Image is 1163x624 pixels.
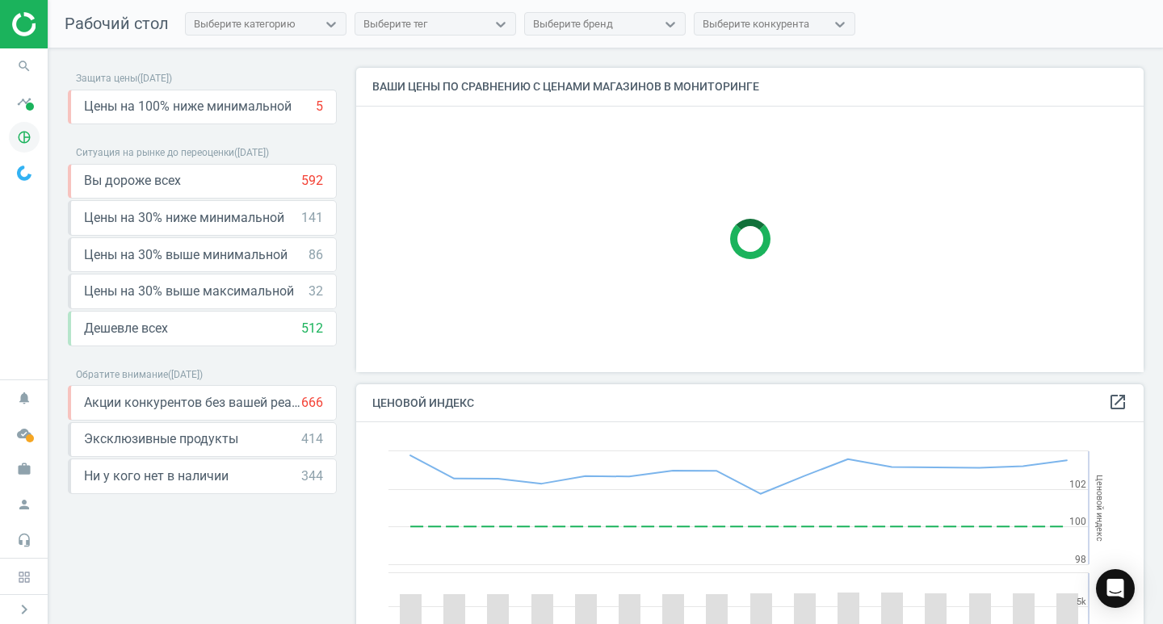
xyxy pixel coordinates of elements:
[9,418,40,449] i: cloud_done
[65,14,169,33] span: Рабочий стол
[1094,475,1105,542] tspan: Ценовой индекс
[309,283,323,300] div: 32
[9,489,40,520] i: person
[1075,554,1086,565] text: 98
[194,17,296,31] div: Выберите категорию
[1096,569,1135,608] div: Open Intercom Messenger
[703,17,809,31] div: Выберите конкурента
[76,369,168,380] span: Обратите внимание
[84,246,288,264] span: Цены на 30% выше минимальной
[84,320,168,337] span: Дешевле всех
[137,73,172,84] span: ( [DATE] )
[168,369,203,380] span: ( [DATE] )
[356,384,1144,422] h4: Ценовой индекс
[84,467,229,485] span: Ни у кого нет в наличии
[9,454,40,484] i: work
[84,172,181,190] span: Вы дороже всех
[84,209,284,227] span: Цены на 30% ниже минимальной
[301,430,323,448] div: 414
[9,122,40,153] i: pie_chart_outlined
[309,246,323,264] div: 86
[1108,392,1127,413] a: open_in_new
[9,51,40,82] i: search
[301,209,323,227] div: 141
[84,98,292,115] span: Цены на 100% ниже минимальной
[9,86,40,117] i: timeline
[356,68,1144,106] h4: Ваши цены по сравнению с ценами магазинов в мониторинге
[9,383,40,413] i: notifications
[1069,479,1086,490] text: 102
[84,430,238,448] span: Эксклюзивные продукты
[301,172,323,190] div: 592
[1069,516,1086,527] text: 100
[234,147,269,158] span: ( [DATE] )
[316,98,323,115] div: 5
[9,525,40,555] i: headset_mic
[301,394,323,412] div: 666
[1108,392,1127,412] i: open_in_new
[12,12,127,36] img: ajHJNr6hYgQAAAAASUVORK5CYII=
[301,320,323,337] div: 512
[301,467,323,485] div: 344
[17,165,31,181] img: wGWNvw8QSZomAAAAABJRU5ErkJggg==
[84,394,301,412] span: Акции конкурентов без вашей реакции
[4,599,44,620] button: chevron_right
[1077,597,1086,607] text: 5k
[84,283,294,300] span: Цены на 30% выше максимальной
[533,17,613,31] div: Выберите бренд
[76,73,137,84] span: Защита цены
[363,17,427,31] div: Выберите тег
[76,147,234,158] span: Ситуация на рынке до переоценки
[15,600,34,619] i: chevron_right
